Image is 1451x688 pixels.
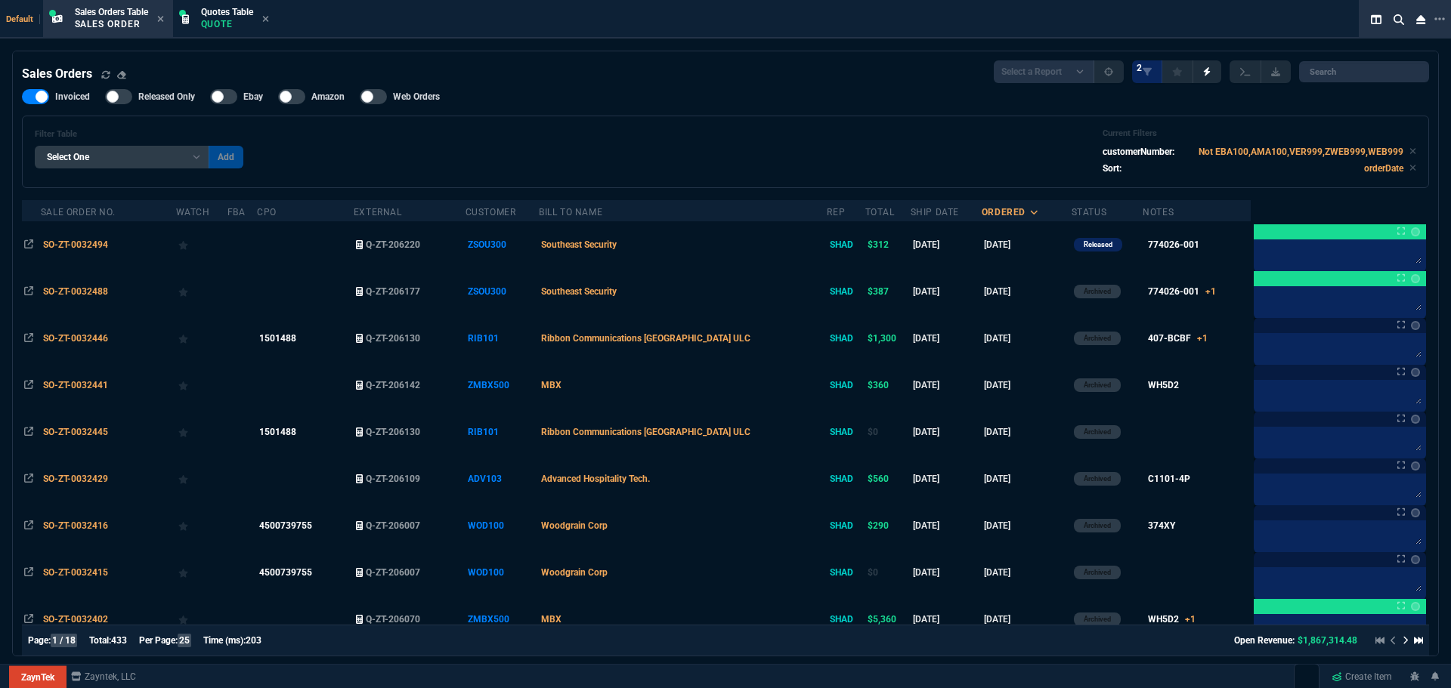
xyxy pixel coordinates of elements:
span: Woodgrain Corp [541,520,608,531]
td: SHAD [827,221,865,268]
td: SHAD [827,315,865,362]
td: ZMBX500 [466,596,539,643]
td: ADV103 [466,455,539,502]
div: Watch [176,206,210,218]
div: External [354,206,402,218]
a: Create Item [1326,665,1398,688]
span: Total: [89,635,111,646]
td: [DATE] [911,362,982,409]
td: RIB101 [466,409,539,455]
span: Time (ms): [203,635,246,646]
span: Web Orders [393,91,440,103]
div: C1101-4P [1148,472,1190,486]
code: Not EBA100,AMA100,VER999,ZWEB999,WEB999 [1199,147,1403,157]
nx-icon: Open In Opposite Panel [24,520,33,531]
td: [DATE] [911,409,982,455]
span: Q-ZT-206130 [366,333,420,344]
td: ZSOU300 [466,221,539,268]
td: [DATE] [982,409,1072,455]
td: [DATE] [911,221,982,268]
p: Archived [1084,520,1111,532]
input: Search [1299,61,1429,82]
td: [DATE] [911,502,982,549]
div: Add to Watchlist [178,421,225,443]
span: 433 [111,635,127,646]
p: customerNumber: [1103,145,1174,159]
span: Southeast Security [541,239,617,250]
span: Q-ZT-206130 [366,427,420,437]
div: Add to Watchlist [178,468,225,489]
td: [DATE] [982,315,1072,362]
span: SO-ZT-0032445 [43,427,108,437]
nx-icon: Open In Opposite Panel [24,286,33,297]
div: CPO [257,206,277,218]
span: Q-ZT-206109 [366,474,420,484]
span: Invoiced [55,91,90,103]
td: SHAD [827,502,865,549]
p: Quote [201,18,253,30]
span: SO-ZT-0032416 [43,520,108,531]
p: Sales Order [75,18,148,30]
div: FBA [227,206,246,218]
nx-icon: Close Tab [157,14,164,26]
td: [DATE] [911,455,982,502]
nx-fornida-value: 1501488 [259,332,351,345]
span: Ribbon Communications [GEOGRAPHIC_DATA] ULC [541,333,750,344]
nx-icon: Close Tab [262,14,269,26]
div: Notes [1143,206,1174,218]
td: [DATE] [982,549,1072,596]
p: Archived [1084,379,1111,391]
td: ZSOU300 [466,268,539,315]
code: orderDate [1364,163,1403,174]
span: $1,867,314.48 [1298,635,1357,646]
p: Released [1084,239,1112,251]
nx-fornida-value: 4500739755 [259,519,351,532]
nx-icon: Open New Tab [1434,12,1445,26]
td: SHAD [827,268,865,315]
div: 774026-001+1 [1148,285,1216,298]
nx-icon: Open In Opposite Panel [24,333,33,344]
span: Q-ZT-206007 [366,520,420,531]
h4: Sales Orders [22,65,92,83]
div: 407-BCBF+1 [1148,332,1208,345]
span: Page: [28,635,51,646]
div: Add to Watchlist [178,234,225,255]
td: $0 [865,549,911,596]
span: SO-ZT-0032441 [43,380,108,390]
div: Add to Watchlist [178,562,225,583]
td: SHAD [827,362,865,409]
td: WOD100 [466,549,539,596]
span: +1 [1205,286,1216,297]
span: MBX [541,614,562,625]
td: SHAD [827,596,865,643]
div: Rep [827,206,845,218]
span: 1501488 [259,427,296,437]
td: WOD100 [466,502,539,549]
div: Add to Watchlist [178,328,225,349]
span: Sales Orders Table [75,7,148,17]
div: Ship Date [911,206,959,218]
nx-icon: Open In Opposite Panel [24,567,33,578]
div: Status [1072,206,1107,218]
td: SHAD [827,455,865,502]
div: Add to Watchlist [178,515,225,536]
a: msbcCompanyName [67,670,141,683]
span: SO-ZT-0032494 [43,239,108,250]
div: Customer [466,206,516,218]
span: +1 [1185,614,1196,625]
span: Q-ZT-206007 [366,567,420,578]
div: WH5D2+1 [1148,612,1196,626]
div: 374XY [1148,519,1175,532]
div: WH5D2 [1148,378,1179,392]
td: [DATE] [982,221,1072,268]
span: SO-ZT-0032415 [43,567,108,578]
td: RIB101 [466,315,539,362]
span: Q-ZT-206220 [366,239,420,250]
span: Released Only [138,91,195,103]
nx-icon: Open In Opposite Panel [24,614,33,625]
td: [DATE] [982,455,1072,502]
span: Per Page: [139,635,178,646]
div: Add to Watchlist [178,375,225,396]
span: Woodgrain Corp [541,567,608,578]
span: SO-ZT-0032488 [43,286,108,297]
